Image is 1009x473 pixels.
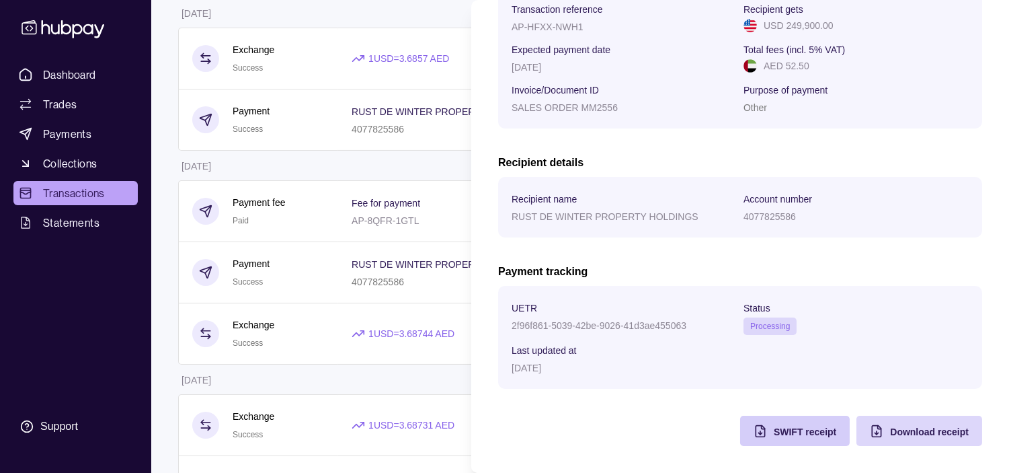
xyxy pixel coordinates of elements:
[750,322,790,331] span: Processing
[512,211,698,222] p: RUST DE WINTER PROPERTY HOLDINGS
[743,303,770,314] p: Status
[498,155,982,170] h2: Recipient details
[512,320,686,331] p: 2f96f861-5039-42be-9026-41d3ae455063
[890,427,969,437] span: Download receipt
[743,211,796,222] p: 4077825586
[512,62,541,73] p: [DATE]
[512,194,577,205] p: Recipient name
[498,264,982,279] h2: Payment tracking
[743,85,828,96] p: Purpose of payment
[512,22,583,32] p: AP-HFXX-NWH1
[764,18,834,33] p: USD 249,900.00
[512,4,603,15] p: Transaction reference
[740,416,850,446] button: SWIFT receipt
[743,194,812,205] p: Account number
[743,102,767,113] p: Other
[743,4,803,15] p: Recipient gets
[774,427,836,437] span: SWIFT receipt
[512,102,618,113] p: SALES ORDER MM2556
[856,416,982,446] button: Download receipt
[512,44,610,55] p: Expected payment date
[512,85,599,96] p: Invoice/Document ID
[512,303,537,314] p: UETR
[743,59,757,73] img: ae
[512,363,541,373] p: [DATE]
[512,345,577,356] p: Last updated at
[764,59,809,73] p: AED 52.50
[743,19,757,32] img: us
[743,44,845,55] p: Total fees (incl. 5% VAT)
